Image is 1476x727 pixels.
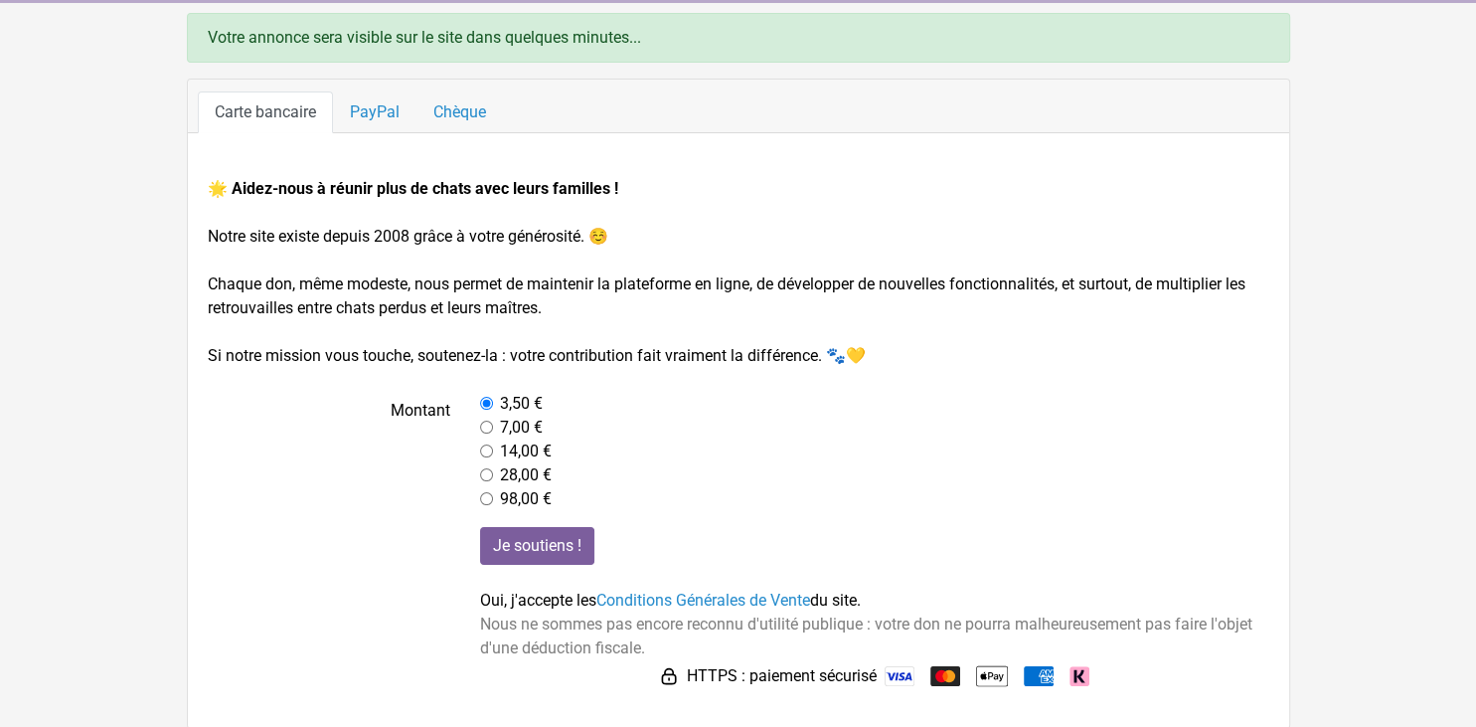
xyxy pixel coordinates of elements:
label: 28,00 € [500,463,552,487]
a: Chèque [416,91,503,133]
span: HTTPS : paiement sécurisé [687,664,877,688]
form: Notre site existe depuis 2008 grâce à votre générosité. ☺️ Chaque don, même modeste, nous permet ... [208,177,1269,692]
label: 98,00 € [500,487,552,511]
label: 7,00 € [500,416,543,440]
a: PayPal [333,91,416,133]
a: Carte bancaire [198,91,333,133]
label: 14,00 € [500,440,552,463]
img: HTTPS : paiement sécurisé [659,666,679,686]
span: Oui, j'accepte les du site. [480,591,861,610]
label: Montant [193,392,466,511]
a: Conditions Générales de Vente [596,591,810,610]
img: Visa [885,666,914,686]
img: American Express [1024,666,1054,686]
label: 3,50 € [500,392,543,416]
div: Votre annonce sera visible sur le site dans quelques minutes... [187,13,1290,63]
img: Mastercard [930,666,960,686]
span: Nous ne sommes pas encore reconnu d'utilité publique : votre don ne pourra malheureusement pas fa... [480,615,1252,657]
img: Klarna [1069,666,1089,686]
img: Apple Pay [976,660,1008,692]
strong: 🌟 Aidez-nous à réunir plus de chats avec leurs familles ! [208,179,618,198]
input: Je soutiens ! [480,527,594,565]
